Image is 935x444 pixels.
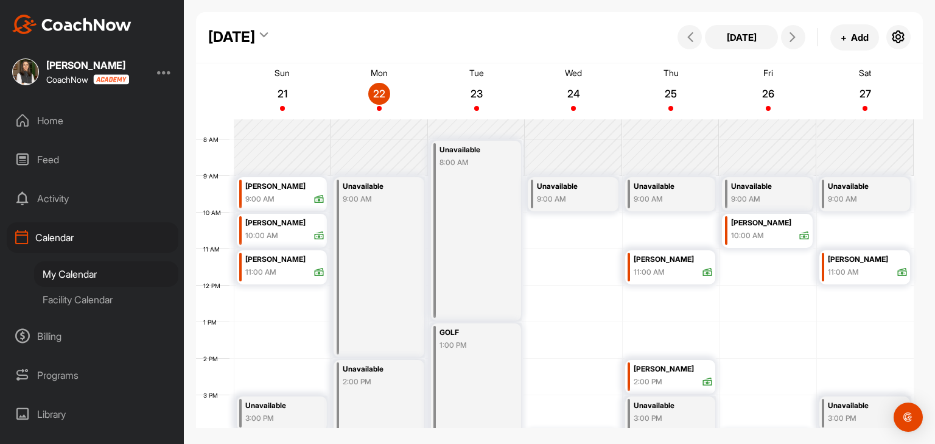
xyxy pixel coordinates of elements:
div: Unavailable [537,180,605,194]
div: 3:00 PM [828,413,896,424]
div: [PERSON_NAME] [731,216,810,230]
div: Calendar [7,222,178,253]
div: Unavailable [245,399,313,413]
div: Programs [7,360,178,390]
div: Unavailable [634,399,702,413]
div: 12 PM [196,282,233,289]
div: 9:00 AM [731,194,799,205]
div: Unavailable [731,180,799,194]
div: Unavailable [343,362,411,376]
div: 8:00 AM [439,157,508,168]
div: 11:00 AM [245,267,276,278]
div: Library [7,399,178,429]
div: 9:00 AM [634,194,702,205]
div: [PERSON_NAME] [634,253,713,267]
p: 22 [368,88,390,100]
div: 9:00 AM [537,194,605,205]
img: CoachNow [12,15,131,34]
div: 8 AM [196,136,231,143]
span: + [841,31,847,44]
div: My Calendar [34,261,178,287]
div: 9:00 AM [343,194,411,205]
a: September 21, 2025 [234,63,331,119]
button: +Add [830,24,879,51]
p: Thu [664,68,679,78]
div: [PERSON_NAME] [245,180,324,194]
div: GOLF [439,326,508,340]
div: Unavailable [634,180,702,194]
div: [PERSON_NAME] [245,216,324,230]
div: 3:00 PM [634,413,702,424]
div: Billing [7,321,178,351]
a: September 24, 2025 [525,63,623,119]
div: 11:00 AM [828,267,859,278]
div: Activity [7,183,178,214]
div: 11:00 AM [634,267,665,278]
div: 10:00 AM [245,230,278,241]
div: 9 AM [196,172,231,180]
p: Mon [371,68,388,78]
div: 9:00 AM [828,194,896,205]
p: Tue [469,68,484,78]
p: 24 [562,88,584,100]
div: Unavailable [343,180,411,194]
p: 27 [854,88,876,100]
img: square_318c742b3522fe015918cc0bd9a1d0e8.jpg [12,58,39,85]
div: Unavailable [828,399,896,413]
div: Facility Calendar [34,287,178,312]
p: Sun [275,68,290,78]
p: Sat [859,68,871,78]
p: Fri [763,68,773,78]
p: 25 [660,88,682,100]
div: [PERSON_NAME] [245,253,324,267]
div: 2:00 PM [634,376,662,387]
a: September 26, 2025 [720,63,817,119]
div: [DATE] [208,26,255,48]
button: [DATE] [705,25,778,49]
div: Home [7,105,178,136]
div: Unavailable [828,180,896,194]
div: 3 PM [196,392,230,399]
div: [PERSON_NAME] [634,362,713,376]
div: CoachNow [46,74,129,85]
div: 11 AM [196,245,232,253]
div: 3:00 PM [245,413,313,424]
div: 1:00 PM [439,340,508,351]
div: 10:00 AM [731,230,764,241]
p: 26 [757,88,779,100]
div: 2 PM [196,355,230,362]
a: September 25, 2025 [622,63,720,119]
div: 9:00 AM [245,194,275,205]
div: [PERSON_NAME] [828,253,907,267]
div: 10 AM [196,209,233,216]
div: Unavailable [439,143,508,157]
a: September 23, 2025 [428,63,525,119]
div: 1 PM [196,319,229,326]
div: [PERSON_NAME] [46,60,129,70]
p: 23 [466,88,488,100]
div: 2:00 PM [343,376,411,387]
a: September 22, 2025 [331,63,429,119]
a: September 27, 2025 [816,63,914,119]
div: Open Intercom Messenger [894,403,923,432]
p: Wed [565,68,582,78]
img: CoachNow acadmey [93,74,129,85]
p: 21 [271,88,293,100]
div: Feed [7,144,178,175]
